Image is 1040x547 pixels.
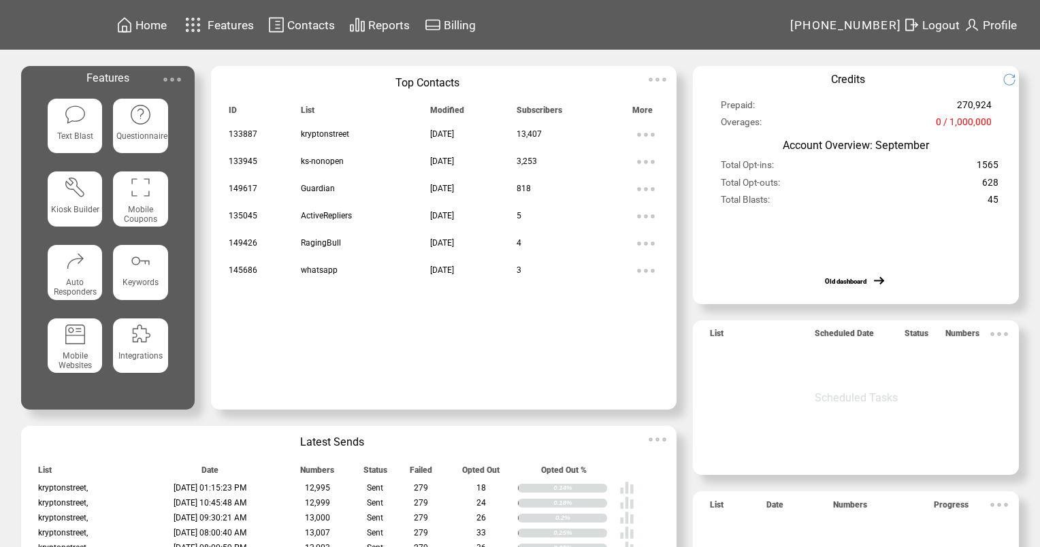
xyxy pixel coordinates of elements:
div: 0.2% [555,514,607,522]
span: 24 [476,498,486,508]
img: text-blast.svg [64,103,86,126]
span: [PHONE_NUMBER] [790,18,902,32]
span: Credits [831,73,865,86]
span: Scheduled Tasks [815,391,898,404]
a: Mobile Coupons [113,171,167,234]
span: 149426 [229,238,257,248]
img: contacts.svg [268,16,285,33]
div: 0.14% [553,484,607,492]
a: Billing [423,14,478,35]
div: 0.18% [553,499,607,507]
span: Account Overview: September [783,139,929,152]
img: tool%201.svg [64,176,86,199]
span: kryptonstreet, [38,513,88,523]
span: 12,999 [305,498,330,508]
img: questionnaire.svg [129,103,152,126]
span: Progress [934,500,969,516]
span: 12,995 [305,483,330,493]
span: [DATE] [430,238,454,248]
span: [DATE] [430,211,454,220]
span: List [710,329,724,344]
span: 13,000 [305,513,330,523]
span: Opted Out [462,465,500,481]
a: Kiosk Builder [48,171,102,234]
span: 149617 [229,184,257,193]
span: 270,924 [957,99,992,116]
a: Mobile Websites [48,318,102,381]
span: kryptonstreet, [38,498,88,508]
span: Prepaid: [721,99,755,116]
img: creidtcard.svg [425,16,441,33]
span: 26 [476,513,486,523]
img: ellypsis.svg [632,257,660,284]
span: ID [229,105,237,121]
img: integrations.svg [129,323,152,346]
span: Numbers [833,500,867,516]
span: Mobile Websites [59,351,92,370]
span: 279 [414,498,428,508]
span: Sent [367,498,383,508]
a: Contacts [266,14,337,35]
span: Subscribers [517,105,562,121]
span: Text Blast [57,131,93,141]
span: Top Contacts [395,76,459,89]
span: ks-nonopen [301,156,344,166]
a: Auto Responders [48,245,102,308]
img: ellypsis.svg [632,230,660,257]
img: ellypsis.svg [644,66,671,93]
span: 279 [414,483,428,493]
span: Mobile Coupons [124,205,157,224]
img: ellypsis.svg [632,148,660,176]
img: chart.svg [349,16,365,33]
span: whatsapp [301,265,338,275]
img: refresh.png [1003,73,1026,86]
img: ellypsis.svg [644,426,671,453]
span: 13,007 [305,528,330,537]
span: 0 / 1,000,000 [936,116,992,133]
span: List [301,105,314,121]
span: Sent [367,513,383,523]
span: 279 [414,528,428,537]
img: ellypsis.svg [986,320,1013,348]
span: Date [766,500,783,516]
img: ellypsis.svg [632,176,660,203]
img: poll%20-%20white.svg [619,480,634,495]
span: 133945 [229,156,257,166]
img: home.svg [116,16,133,33]
span: 13,407 [517,129,542,139]
div: 0.25% [553,529,607,537]
span: List [710,500,724,516]
span: Latest Sends [300,435,364,448]
img: ellypsis.svg [632,203,660,230]
span: Features [208,18,254,32]
span: Sent [367,528,383,537]
img: exit.svg [903,16,920,33]
span: Total Opt-ins: [721,159,774,176]
span: [DATE] 10:45:48 AM [174,498,247,508]
img: ellypsis.svg [159,66,186,93]
img: auto-responders.svg [64,250,86,272]
span: 145686 [229,265,257,275]
a: Features [179,12,256,38]
span: 628 [982,177,998,194]
span: kryptonstreet, [38,483,88,493]
span: Kiosk Builder [51,205,99,214]
span: Numbers [945,329,979,344]
span: [DATE] [430,184,454,193]
img: coupons.svg [129,176,152,199]
img: keywords.svg [129,250,152,272]
span: 3,253 [517,156,537,166]
span: kryptonstreet, [38,528,88,537]
a: Keywords [113,245,167,308]
img: ellypsis.svg [986,491,1013,518]
span: 5 [517,211,521,220]
span: 279 [414,513,428,523]
span: Home [135,18,167,32]
span: [DATE] 09:30:21 AM [174,513,247,523]
img: ellypsis.svg [632,121,660,148]
a: Logout [901,14,962,35]
span: [DATE] [430,156,454,166]
span: Keywords [123,278,159,287]
span: Logout [922,18,960,32]
span: Failed [410,465,432,481]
